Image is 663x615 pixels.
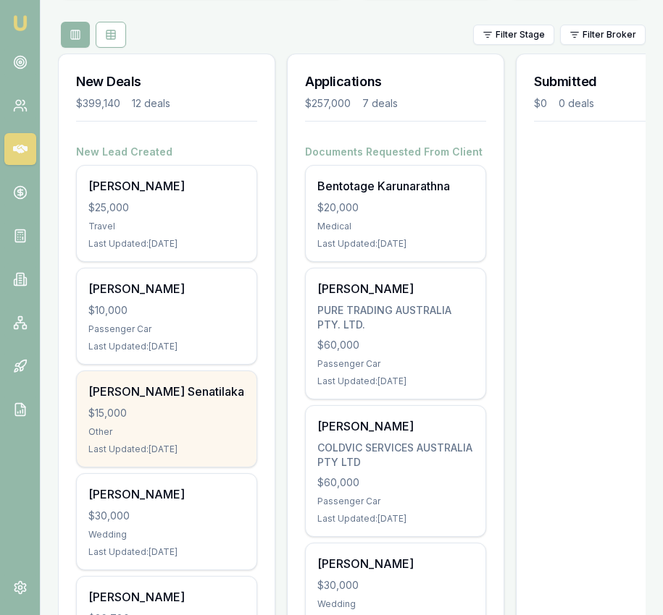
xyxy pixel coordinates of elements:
[88,383,245,400] div: [PERSON_NAME] Senatilaka
[88,341,245,352] div: Last Updated: [DATE]
[559,96,594,111] div: 0 deals
[317,417,474,435] div: [PERSON_NAME]
[88,529,245,540] div: Wedding
[305,145,486,159] h4: Documents Requested From Client
[473,25,554,45] button: Filter Stage
[534,96,547,111] div: $0
[305,72,486,92] h3: Applications
[88,221,245,232] div: Travel
[88,303,245,318] div: $10,000
[317,441,474,470] div: COLDVIC SERVICES AUSTRALIA PTY LTD
[317,475,474,490] div: $60,000
[76,145,257,159] h4: New Lead Created
[560,25,646,45] button: Filter Broker
[362,96,398,111] div: 7 deals
[88,444,245,455] div: Last Updated: [DATE]
[317,358,474,370] div: Passenger Car
[317,280,474,297] div: [PERSON_NAME]
[88,406,245,420] div: $15,000
[317,177,474,195] div: Bentotage Karunarathna
[88,200,245,215] div: $25,000
[132,96,170,111] div: 12 deals
[88,280,245,297] div: [PERSON_NAME]
[317,578,474,593] div: $30,000
[88,177,245,195] div: [PERSON_NAME]
[317,376,474,387] div: Last Updated: [DATE]
[317,238,474,250] div: Last Updated: [DATE]
[88,238,245,250] div: Last Updated: [DATE]
[317,555,474,572] div: [PERSON_NAME]
[317,513,474,525] div: Last Updated: [DATE]
[88,485,245,503] div: [PERSON_NAME]
[317,303,474,332] div: PURE TRADING AUSTRALIA PTY. LTD.
[88,426,245,438] div: Other
[496,29,545,41] span: Filter Stage
[88,546,245,558] div: Last Updated: [DATE]
[76,72,257,92] h3: New Deals
[317,496,474,507] div: Passenger Car
[305,96,351,111] div: $257,000
[317,200,474,215] div: $20,000
[317,338,474,352] div: $60,000
[583,29,636,41] span: Filter Broker
[12,14,29,32] img: emu-icon-u.png
[88,509,245,523] div: $30,000
[76,96,120,111] div: $399,140
[317,598,474,610] div: Wedding
[88,588,245,606] div: [PERSON_NAME]
[317,221,474,232] div: Medical
[88,323,245,335] div: Passenger Car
